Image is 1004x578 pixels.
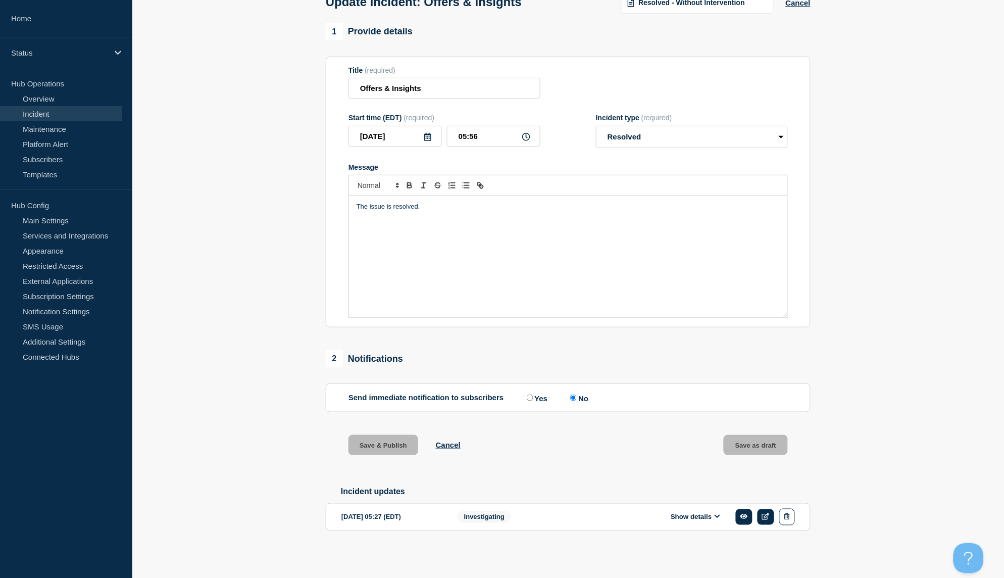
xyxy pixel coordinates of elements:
p: The issue is resolved. [357,202,780,211]
span: (required) [404,114,435,122]
button: Show details [668,513,723,521]
iframe: Help Scout Beacon - Open [953,543,984,573]
div: Notifications [326,350,403,367]
p: Send immediate notification to subscribers [348,393,504,403]
span: Investigating [458,511,511,523]
label: No [568,393,588,403]
span: 1 [326,23,343,40]
div: Message [348,163,788,171]
input: HH:MM [447,126,540,147]
div: Send immediate notification to subscribers [348,393,788,403]
span: (required) [365,66,395,74]
button: Cancel [436,441,461,449]
button: Toggle ordered list [445,179,459,191]
button: Save as draft [724,435,788,455]
div: [DATE] 05:27 (EDT) [341,509,442,525]
h2: Incident updates [341,487,811,496]
p: Status [11,49,108,57]
input: YYYY-MM-DD [348,126,442,147]
span: Font size [353,179,403,191]
button: Toggle bold text [403,179,417,191]
div: Incident type [596,114,788,122]
div: Provide details [326,23,413,40]
span: 2 [326,350,343,367]
label: Yes [524,393,548,403]
input: Yes [527,395,533,401]
div: Start time (EDT) [348,114,540,122]
button: Toggle strikethrough text [431,179,445,191]
button: Save & Publish [348,435,418,455]
input: No [570,395,577,401]
span: (required) [641,114,672,122]
input: Title [348,78,540,99]
button: Toggle link [473,179,487,191]
button: Toggle bulleted list [459,179,473,191]
button: Toggle italic text [417,179,431,191]
div: Message [349,196,787,317]
select: Incident type [596,126,788,148]
div: Title [348,66,540,74]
